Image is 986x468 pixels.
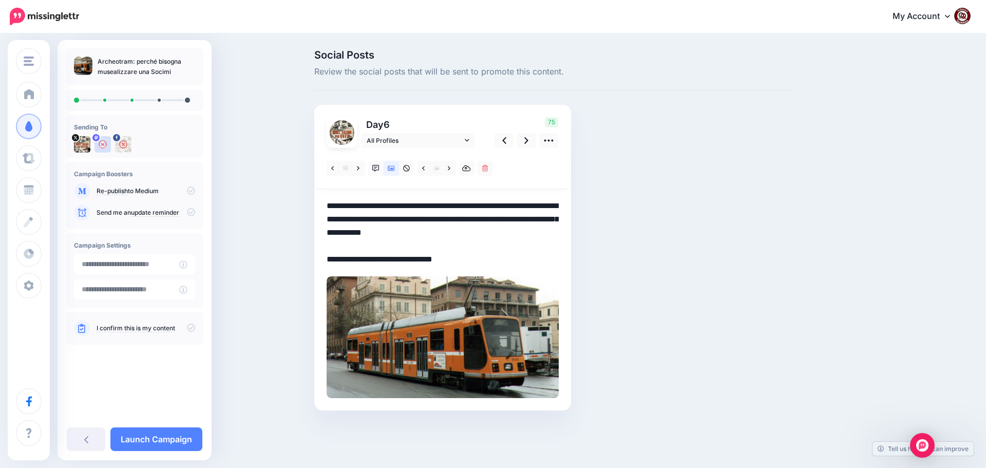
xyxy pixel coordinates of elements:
img: user_default_image.png [94,136,111,153]
img: 463453305_2684324355074873_6393692129472495966_n-bsa154739.jpg [115,136,131,153]
h4: Campaign Boosters [74,170,195,178]
img: Missinglettr [10,8,79,25]
img: a77fb2cec216a7146f21c7a92bbcb178_thumb.jpg [74,57,92,75]
img: a77fb2cec216a7146f21c7a92bbcb178.jpg [327,276,559,398]
a: Tell us how we can improve [873,442,974,456]
a: I confirm this is my content [97,324,175,332]
h4: Sending To [74,123,195,131]
h4: Campaign Settings [74,241,195,249]
img: uTTNWBrh-84924.jpeg [330,120,354,145]
a: update reminder [131,209,179,217]
span: Review the social posts that will be sent to promote this content. [314,65,791,79]
img: menu.png [24,57,34,66]
span: 6 [384,119,390,130]
p: Send me an [97,208,195,217]
span: 75 [545,117,558,127]
p: Day [362,117,476,132]
a: Re-publish [97,187,128,195]
span: Social Posts [314,50,791,60]
p: to Medium [97,186,195,196]
div: Open Intercom Messenger [910,433,935,458]
p: Archeotram: perché bisogna musealizzare una Socimi [98,57,195,77]
a: All Profiles [362,133,475,148]
img: uTTNWBrh-84924.jpeg [74,136,90,153]
a: My Account [882,4,971,29]
span: All Profiles [367,135,462,146]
